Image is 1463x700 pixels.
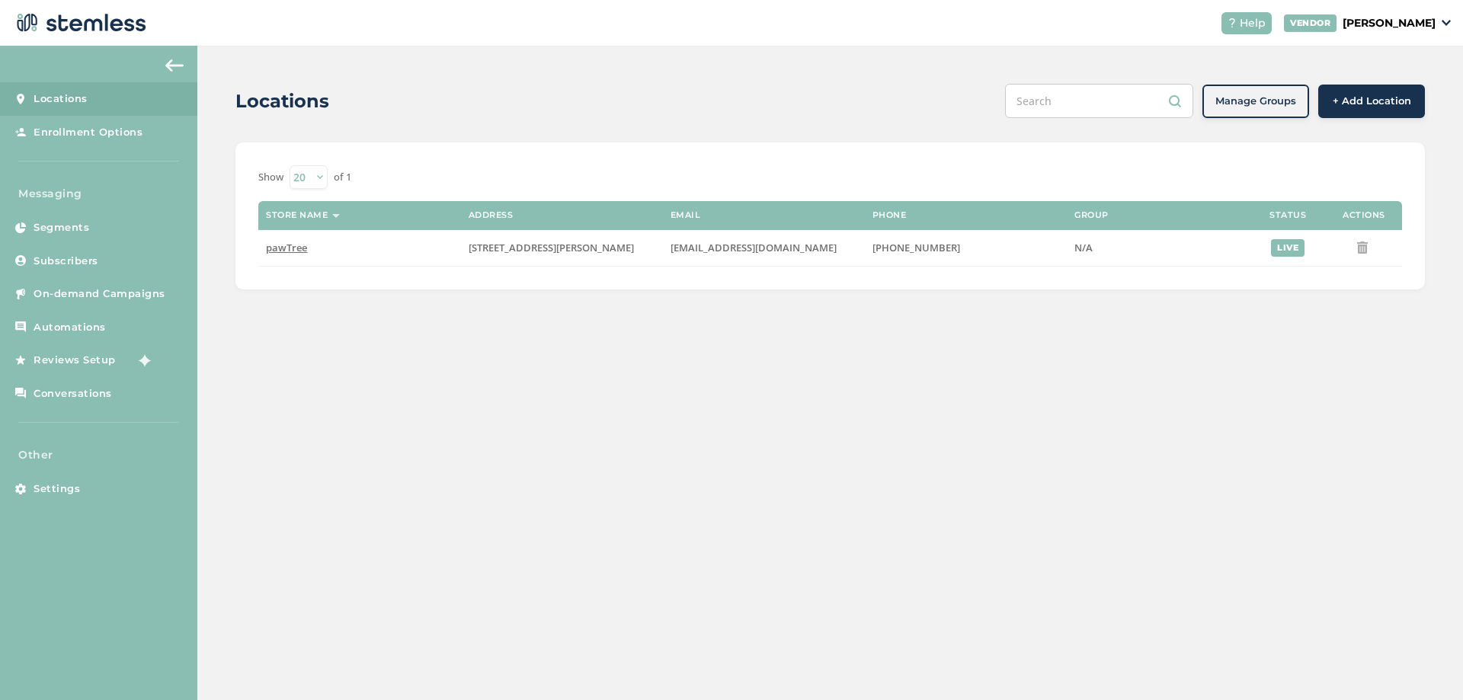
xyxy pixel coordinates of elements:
[34,220,89,235] span: Segments
[1442,20,1451,26] img: icon_down-arrow-small-66adaf34.svg
[1074,241,1242,254] label: N/A
[872,210,907,220] label: Phone
[34,254,98,269] span: Subscribers
[334,170,351,185] label: of 1
[469,210,514,220] label: Address
[235,88,329,115] h2: Locations
[165,59,184,72] img: icon-arrow-back-accent-c549486e.svg
[34,481,80,497] span: Settings
[1326,201,1402,230] th: Actions
[1271,239,1305,257] div: live
[34,125,142,140] span: Enrollment Options
[469,241,634,254] span: [STREET_ADDRESS][PERSON_NAME]
[671,210,701,220] label: Email
[671,241,837,254] span: [EMAIL_ADDRESS][DOMAIN_NAME]
[1269,210,1306,220] label: Status
[34,320,106,335] span: Automations
[1228,18,1237,27] img: icon-help-white-03924b79.svg
[12,8,146,38] img: logo-dark-0685b13c.svg
[127,345,158,376] img: glitter-stars-b7820f95.gif
[34,353,116,368] span: Reviews Setup
[671,241,857,254] label: Support@pawtree.com
[266,210,328,220] label: Store name
[872,241,960,254] span: [PHONE_NUMBER]
[1333,94,1411,109] span: + Add Location
[1387,627,1463,700] iframe: Chat Widget
[1240,15,1266,31] span: Help
[1074,210,1109,220] label: Group
[1284,14,1337,32] div: VENDOR
[34,91,88,107] span: Locations
[258,170,283,185] label: Show
[266,241,307,254] span: pawTree
[34,386,112,401] span: Conversations
[872,241,1059,254] label: (855) 940-5234
[1202,85,1309,118] button: Manage Groups
[1215,94,1296,109] span: Manage Groups
[266,241,453,254] label: pawTree
[1318,85,1425,118] button: + Add Location
[34,286,165,302] span: On-demand Campaigns
[469,241,655,254] label: 940 South Kimball Avenue
[1005,84,1193,118] input: Search
[332,214,340,218] img: icon-sort-1e1d7615.svg
[1343,15,1436,31] p: [PERSON_NAME]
